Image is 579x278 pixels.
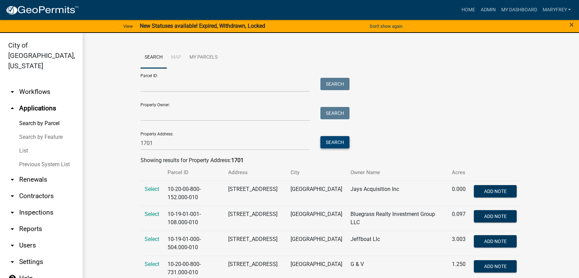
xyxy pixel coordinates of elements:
i: arrow_drop_down [8,176,16,184]
span: Add Note [484,263,506,269]
td: [STREET_ADDRESS] [224,206,286,231]
td: [STREET_ADDRESS] [224,231,286,256]
button: Add Note [474,185,517,197]
i: arrow_drop_down [8,225,16,233]
td: Bluegrass Realty Investment Group LLC [346,206,448,231]
th: Address [224,165,286,181]
a: Select [145,236,159,242]
div: Showing results for Property Address: [140,156,521,165]
i: arrow_drop_down [8,88,16,96]
a: MaryFrey [540,3,574,16]
td: 10-19-01-001-108.000-010 [163,206,224,231]
td: Jays Acquisition Inc [346,181,448,206]
button: Add Note [474,210,517,222]
button: Search [320,78,349,90]
td: 3.003 [448,231,470,256]
i: arrow_drop_down [8,192,16,200]
td: 0.000 [448,181,470,206]
td: [GEOGRAPHIC_DATA] [286,231,346,256]
a: Search [140,47,167,69]
a: Select [145,261,159,267]
button: Close [569,21,574,29]
a: My Dashboard [498,3,540,16]
td: [GEOGRAPHIC_DATA] [286,181,346,206]
a: Select [145,186,159,192]
button: Add Note [474,235,517,247]
button: Search [320,107,349,119]
td: 0.097 [448,206,470,231]
i: arrow_drop_up [8,104,16,112]
a: Select [145,211,159,217]
span: Add Note [484,238,506,244]
td: Jeffboat Llc [346,231,448,256]
button: Add Note [474,260,517,273]
span: Add Note [484,188,506,194]
td: [GEOGRAPHIC_DATA] [286,206,346,231]
a: Admin [478,3,498,16]
th: City [286,165,346,181]
a: View [121,21,136,32]
span: × [569,20,574,29]
i: arrow_drop_down [8,241,16,250]
td: 10-20-00-800-152.000-010 [163,181,224,206]
td: [STREET_ADDRESS] [224,181,286,206]
i: arrow_drop_down [8,258,16,266]
th: Parcel ID [163,165,224,181]
th: Acres [448,165,470,181]
span: Add Note [484,213,506,219]
strong: 1701 [231,157,244,164]
a: Home [458,3,478,16]
td: 10-19-01-000-504.000-010 [163,231,224,256]
a: My Parcels [185,47,222,69]
button: Don't show again [367,21,405,32]
th: Owner Name [346,165,448,181]
i: arrow_drop_down [8,208,16,217]
strong: New Statuses available! Expired, Withdrawn, Locked [140,23,265,29]
button: Search [320,136,349,148]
